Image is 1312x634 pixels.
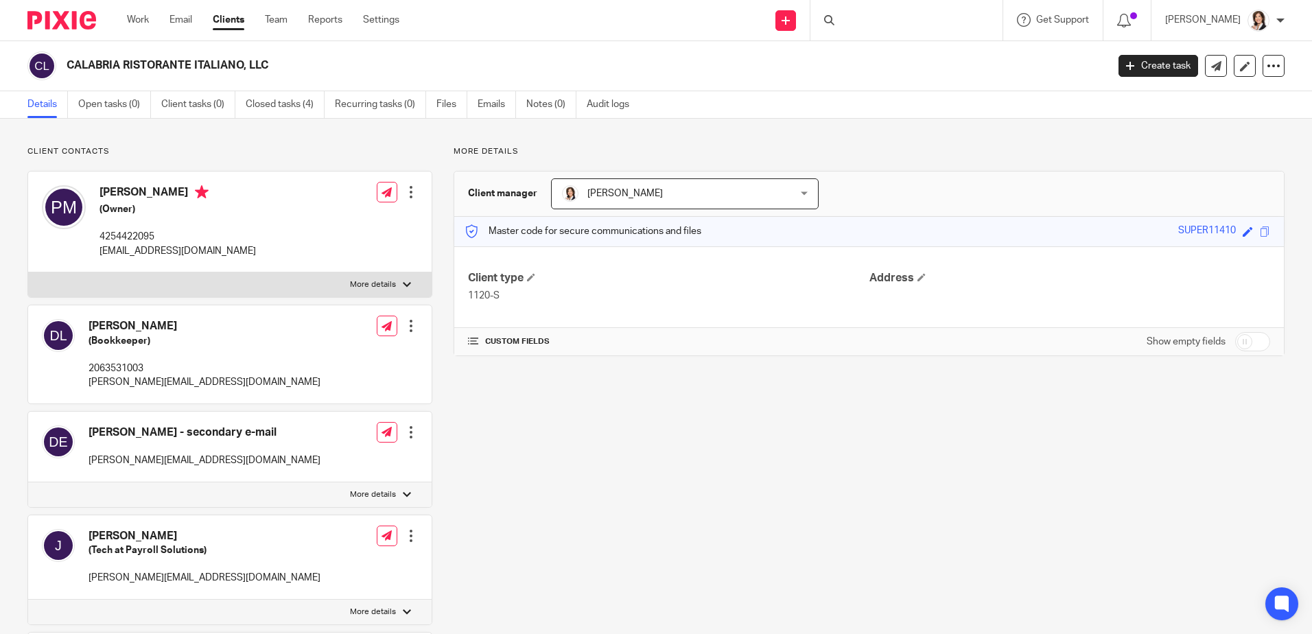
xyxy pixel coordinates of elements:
h3: Client manager [468,187,537,200]
a: Audit logs [587,91,640,118]
p: [PERSON_NAME] [1165,13,1241,27]
img: svg%3E [27,51,56,80]
h4: CUSTOM FIELDS [468,336,869,347]
p: [PERSON_NAME][EMAIL_ADDRESS][DOMAIN_NAME] [89,375,320,389]
img: svg%3E [42,425,75,458]
h4: Client type [468,271,869,285]
a: Work [127,13,149,27]
a: Clients [213,13,244,27]
label: Show empty fields [1147,335,1226,349]
a: Create task [1118,55,1198,77]
h4: Address [869,271,1270,285]
span: [PERSON_NAME] [587,189,663,198]
img: svg%3E [42,185,86,229]
span: Get Support [1036,15,1089,25]
h2: CALABRIA RISTORANTE ITALIANO, LLC [67,58,891,73]
p: More details [350,279,396,290]
p: 4254422095 [99,230,256,244]
img: BW%20Website%203%20-%20square.jpg [1247,10,1269,32]
p: More details [350,607,396,618]
a: Team [265,13,288,27]
a: Details [27,91,68,118]
div: SUPER11410 [1178,224,1236,239]
p: More details [454,146,1285,157]
a: Reports [308,13,342,27]
a: Open tasks (0) [78,91,151,118]
a: Emails [478,91,516,118]
i: Primary [195,185,209,199]
p: Client contacts [27,146,432,157]
h4: [PERSON_NAME] [89,319,320,333]
p: [PERSON_NAME][EMAIL_ADDRESS][DOMAIN_NAME] [89,571,320,585]
a: Recurring tasks (0) [335,91,426,118]
a: Notes (0) [526,91,576,118]
img: BW%20Website%203%20-%20square.jpg [562,185,578,202]
h5: (Owner) [99,202,256,216]
p: 1120-S [468,289,869,303]
a: Client tasks (0) [161,91,235,118]
a: Files [436,91,467,118]
a: Settings [363,13,399,27]
p: [EMAIL_ADDRESS][DOMAIN_NAME] [99,244,256,258]
img: Pixie [27,11,96,30]
img: svg%3E [42,319,75,352]
h4: [PERSON_NAME] [99,185,256,202]
p: Master code for secure communications and files [465,224,701,238]
a: Closed tasks (4) [246,91,325,118]
h4: [PERSON_NAME] [89,529,320,543]
h5: (Bookkeeper) [89,334,320,348]
p: More details [350,489,396,500]
img: svg%3E [42,529,75,562]
h5: (Tech at Payroll Solutions) [89,543,320,557]
h4: [PERSON_NAME] - secondary e-mail [89,425,320,440]
a: Email [169,13,192,27]
p: [PERSON_NAME][EMAIL_ADDRESS][DOMAIN_NAME] [89,454,320,467]
p: 2063531003 [89,362,320,375]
